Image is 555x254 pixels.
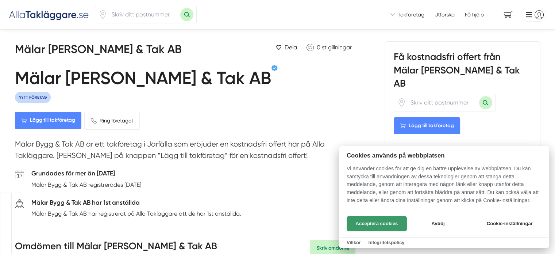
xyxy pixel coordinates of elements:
[478,216,541,231] button: Cookie-inställningar
[339,165,549,209] p: Vi använder cookies för att ge dig en bättre upplevelse av webbplatsen. Du kan samtycka till anvä...
[368,240,404,245] a: Integritetspolicy
[347,240,361,245] a: Villkor
[339,152,549,159] h2: Cookies används på webbplatsen
[347,216,407,231] button: Acceptera cookies
[409,216,467,231] button: Avböj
